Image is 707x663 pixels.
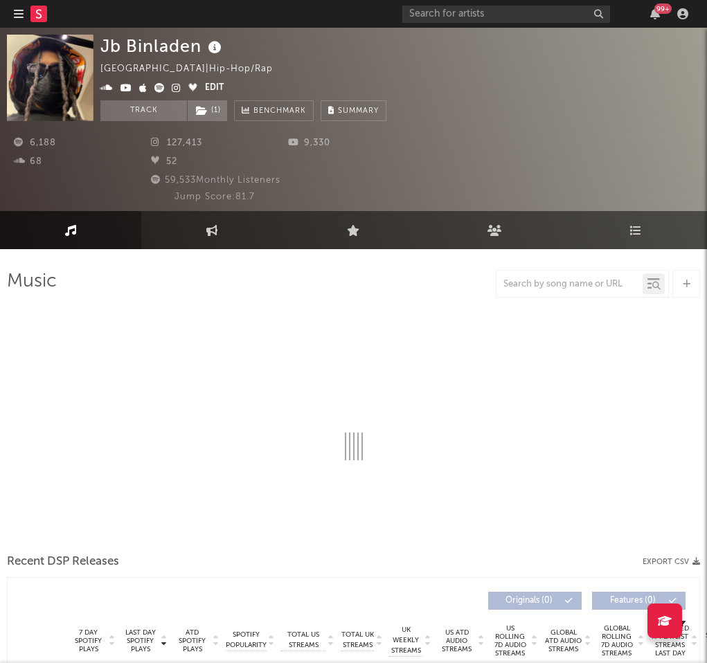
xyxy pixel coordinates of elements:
button: Summary [321,100,386,121]
span: 6,188 [14,138,56,147]
span: Jump Score: 81.7 [174,192,255,201]
span: 7 Day Spotify Plays [70,628,107,653]
span: Last Day Spotify Plays [122,628,159,653]
span: 68 [14,157,42,166]
span: Summary [338,107,379,115]
span: Total US Streams [281,630,325,651]
span: ATD Spotify Plays [174,628,211,653]
span: Originals ( 0 ) [497,597,561,605]
span: 52 [151,157,177,166]
span: Recent DSP Releases [7,554,119,570]
a: Benchmark [234,100,314,121]
span: Benchmark [253,103,306,120]
span: US Rolling 7D Audio Streams [491,624,529,657]
button: 99+ [650,8,660,19]
span: Features ( 0 ) [601,597,665,605]
span: Total UK Streams [341,630,374,651]
span: 59,533 Monthly Listeners [149,176,280,185]
span: Spotify Popularity [226,630,267,651]
button: Export CSV [643,558,700,566]
button: Features(0) [592,592,686,610]
span: 9,330 [288,138,330,147]
button: (1) [188,100,227,121]
button: Edit [205,80,224,97]
span: UK Weekly Streams [389,625,422,656]
input: Search by song name or URL [496,279,643,290]
div: Jb Binladen [100,35,225,57]
div: [GEOGRAPHIC_DATA] | Hip-Hop/Rap [100,61,289,78]
span: Global ATD Audio Streams [544,628,582,653]
div: 99 + [654,3,672,14]
button: Track [100,100,187,121]
span: US ATD Audio Streams [438,628,476,653]
input: Search for artists [402,6,610,23]
span: ( 1 ) [187,100,228,121]
button: Originals(0) [488,592,582,610]
span: 127,413 [151,138,202,147]
span: Estimated % Playlist Streams Last Day [651,624,689,657]
span: Global Rolling 7D Audio Streams [598,624,636,657]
